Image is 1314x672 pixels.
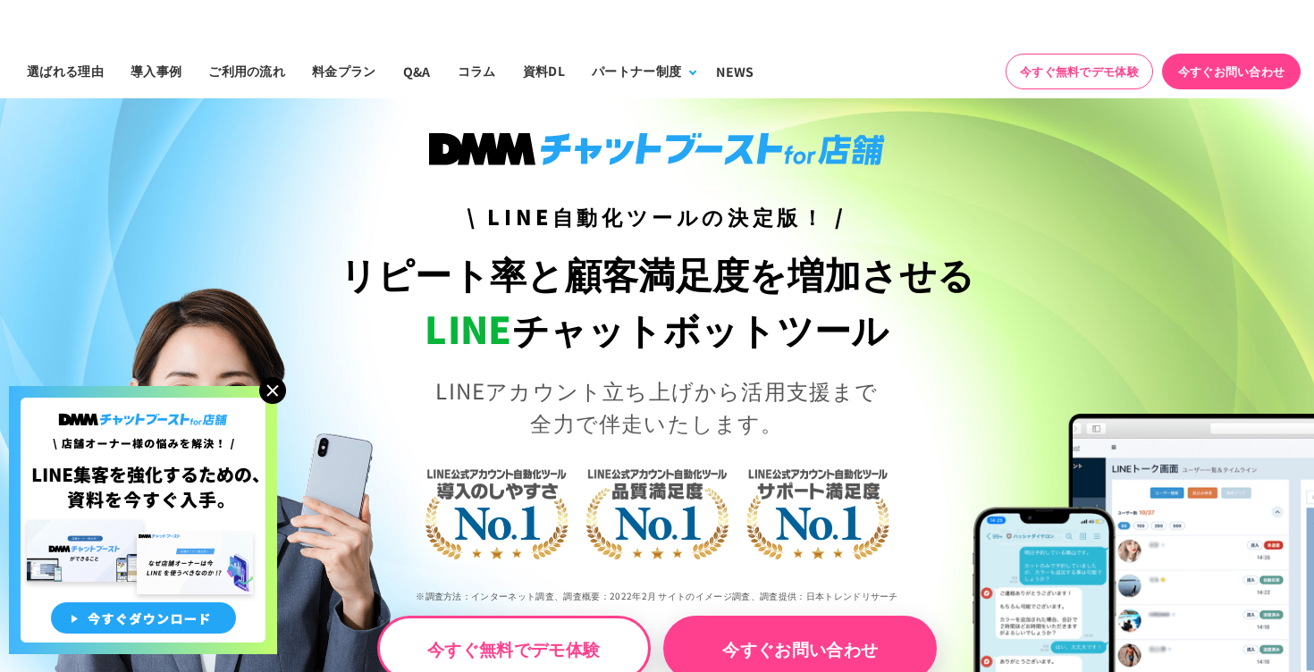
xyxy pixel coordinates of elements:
a: コラム [444,44,510,98]
a: 資料DL [510,44,578,98]
img: LINE公式アカウント自動化ツール導入のしやすさNo.1｜LINE公式アカウント自動化ツール品質満足度No.1｜LINE公式アカウント自動化ツールサポート満足度No.1 [366,399,948,622]
a: 選ばれる理由 [13,44,117,98]
img: 店舗オーナー様の悩みを解決!LINE集客を狂化するための資料を今すぐ入手! [9,386,277,654]
p: ※調査方法：インターネット調査、調査概要：2022年2月 サイトのイメージ調査、調査提供：日本トレンドリサーチ [329,576,986,616]
p: LINEアカウント立ち上げから活用支援まで 全力で伴走いたします。 [329,374,986,439]
a: ご利用の流れ [195,44,299,98]
a: 今すぐ無料でデモ体験 [1006,54,1153,89]
a: 導入事例 [117,44,195,98]
a: NEWS [703,44,767,98]
a: Q&A [390,44,444,98]
a: 今すぐお問い合わせ [1162,54,1301,89]
a: 料金プラン [299,44,390,98]
span: LINE [425,301,511,355]
a: 店舗オーナー様の悩みを解決!LINE集客を狂化するための資料を今すぐ入手! [9,386,277,407]
h1: リピート率と顧客満足度を増加させる チャットボットツール [329,246,986,357]
h3: \ LINE自動化ツールの決定版！ / [329,201,986,232]
div: パートナー制度 [592,62,681,80]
